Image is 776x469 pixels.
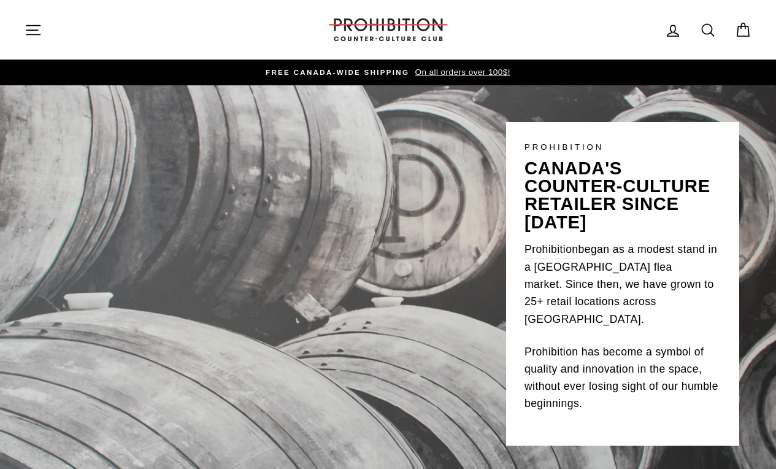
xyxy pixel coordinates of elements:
[266,69,409,76] span: FREE CANADA-WIDE SHIPPING
[524,141,721,153] p: PROHIBITION
[524,343,721,413] p: Prohibition has become a symbol of quality and innovation in the space, without ever losing sight...
[412,68,510,77] span: On all orders over 100$!
[327,18,450,41] img: PROHIBITION COUNTER-CULTURE CLUB
[524,241,721,328] p: began as a modest stand in a [GEOGRAPHIC_DATA] flea market. Since then, we have grown to 25+ reta...
[524,241,578,258] a: Prohibition
[28,66,748,79] a: FREE CANADA-WIDE SHIPPING On all orders over 100$!
[524,160,721,231] p: canada's counter-culture retailer since [DATE]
